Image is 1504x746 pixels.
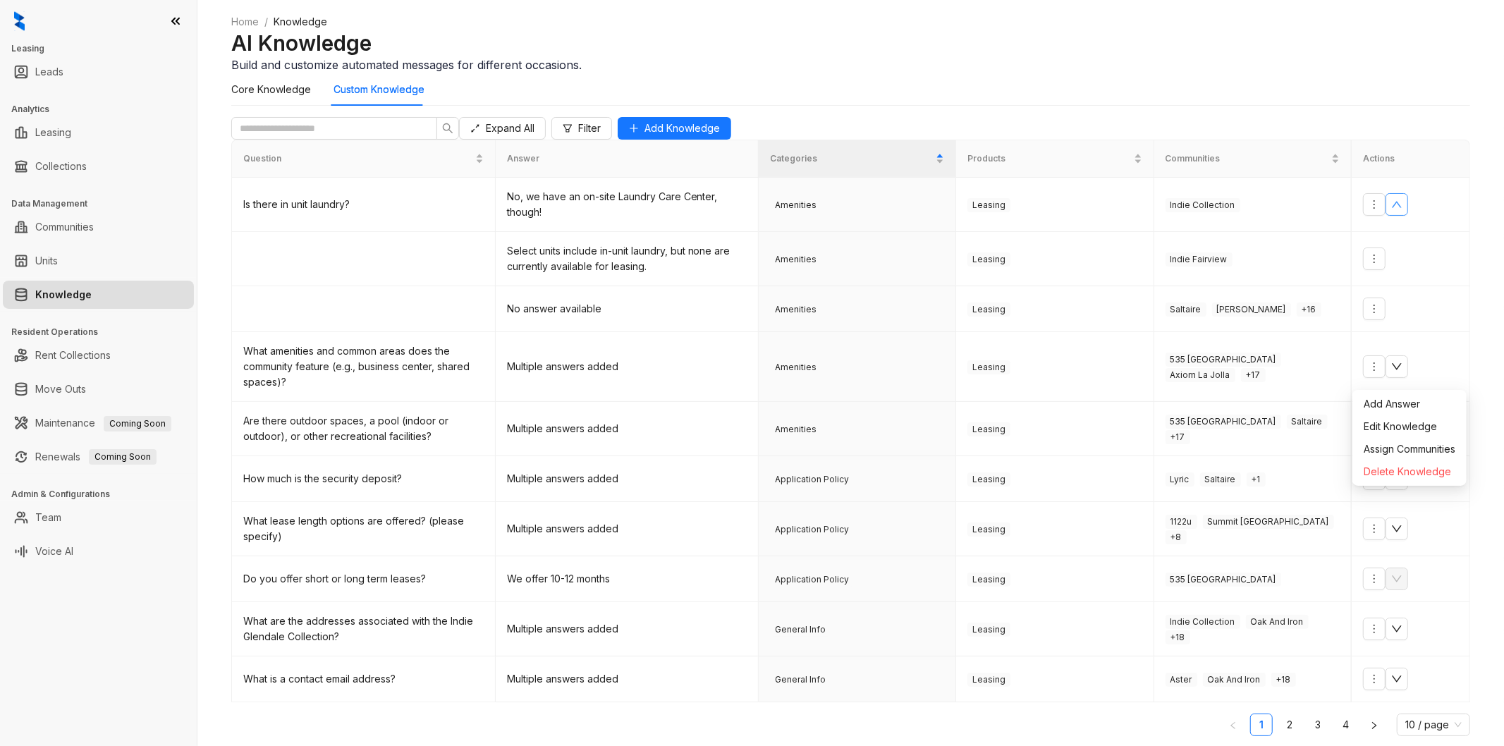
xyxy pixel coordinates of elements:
[1364,441,1455,457] span: Assign Communities
[770,573,854,587] span: Application Policy
[1369,573,1380,585] span: more
[1307,714,1328,735] a: 3
[3,152,194,181] li: Collections
[35,341,111,369] a: Rent Collections
[1397,714,1470,736] div: Page Size
[1335,714,1357,736] li: 4
[232,140,496,178] th: Question
[3,118,194,147] li: Leasing
[1200,472,1241,487] span: Saltaire
[1247,472,1266,487] span: + 1
[3,341,194,369] li: Rent Collections
[3,281,194,309] li: Knowledge
[1166,530,1187,544] span: + 8
[243,671,484,687] div: What is a contact email address?
[11,103,197,116] h3: Analytics
[35,503,61,532] a: Team
[496,656,759,702] td: Multiple answers added
[1287,415,1328,429] span: Saltaire
[35,152,87,181] a: Collections
[3,375,194,403] li: Move Outs
[551,117,612,140] button: Filter
[243,197,484,212] div: Is there in unit laundry?
[89,449,157,465] span: Coming Soon
[3,503,194,532] li: Team
[228,14,262,30] a: Home
[1203,515,1334,529] span: Summit [GEOGRAPHIC_DATA]
[1363,714,1386,736] li: Next Page
[956,140,1154,178] th: Products
[1166,302,1206,317] span: Saltaire
[629,123,639,133] span: plus
[1391,673,1402,685] span: down
[1391,523,1402,534] span: down
[35,281,92,309] a: Knowledge
[3,537,194,565] li: Voice AI
[770,623,831,637] span: General Info
[442,123,453,134] span: search
[470,123,480,133] span: expand-alt
[1166,472,1194,487] span: Lyric
[1246,615,1309,629] span: Oak And Iron
[1307,714,1329,736] li: 3
[1166,252,1233,267] span: Indie Fairview
[1251,714,1272,735] a: 1
[1369,253,1380,264] span: more
[1364,419,1455,434] span: Edit Knowledge
[1369,523,1380,534] span: more
[1405,714,1462,735] span: 10 / page
[459,117,546,140] button: Expand All
[1391,623,1402,635] span: down
[1297,302,1321,317] span: + 16
[578,121,601,136] span: Filter
[1241,368,1266,382] span: + 17
[35,213,94,241] a: Communities
[496,332,759,402] td: Multiple answers added
[496,556,759,602] td: We offer 10-12 months
[644,121,720,136] span: Add Knowledge
[11,488,197,501] h3: Admin & Configurations
[1391,199,1402,210] span: up
[1369,673,1380,685] span: more
[967,573,1010,587] span: Leasing
[243,571,484,587] div: Do you offer short or long term leases?
[1370,721,1378,730] span: right
[1166,415,1281,429] span: 535 [GEOGRAPHIC_DATA]
[104,416,171,432] span: Coming Soon
[1212,302,1291,317] span: [PERSON_NAME]
[264,14,268,30] li: /
[1369,199,1380,210] span: more
[35,443,157,471] a: RenewalsComing Soon
[486,121,534,136] span: Expand All
[35,375,86,403] a: Move Outs
[770,152,933,166] span: Categories
[770,472,854,487] span: Application Policy
[35,247,58,275] a: Units
[243,613,484,644] div: What are the addresses associated with the Indie Glendale Collection?
[3,443,194,471] li: Renewals
[496,178,759,232] td: No, we have an on-site Laundry Care Center, though!
[967,252,1010,267] span: Leasing
[770,302,821,317] span: Amenities
[243,471,484,487] div: How much is the security deposit?
[1166,368,1235,382] span: Axiom La Jolla
[334,82,424,97] div: Custom Knowledge
[11,197,197,210] h3: Data Management
[1154,140,1352,178] th: Communities
[1166,353,1281,367] span: 535 [GEOGRAPHIC_DATA]
[1369,623,1380,635] span: more
[3,409,194,437] li: Maintenance
[967,472,1010,487] span: Leasing
[1166,152,1328,166] span: Communities
[1369,361,1380,372] span: more
[1363,714,1386,736] button: right
[967,198,1010,212] span: Leasing
[231,56,1470,73] div: Build and customize automated messages for different occasions.
[274,16,327,27] span: Knowledge
[1391,361,1402,372] span: down
[770,198,821,212] span: Amenities
[243,413,484,444] div: Are there outdoor spaces, a pool (indoor or outdoor), or other recreational facilities?
[1166,198,1240,212] span: Indie Collection
[243,513,484,544] div: What lease length options are offered? (please specify)
[496,456,759,502] td: Multiple answers added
